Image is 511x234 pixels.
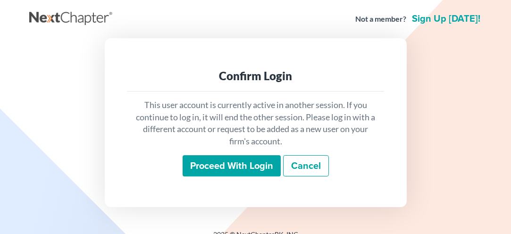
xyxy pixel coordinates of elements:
[283,155,329,177] a: Cancel
[135,99,377,148] p: This user account is currently active in another session. If you continue to log in, it will end ...
[183,155,281,177] input: Proceed with login
[410,14,482,24] a: Sign up [DATE]!
[135,68,377,84] div: Confirm Login
[355,14,406,25] strong: Not a member?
